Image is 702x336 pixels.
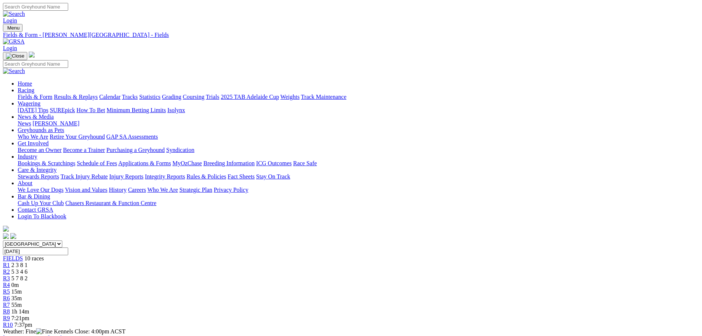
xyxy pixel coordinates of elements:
a: News [18,120,31,127]
span: FIELDS [3,255,23,261]
a: SUREpick [50,107,75,113]
a: Integrity Reports [145,173,185,180]
span: 2 3 8 1 [11,262,28,268]
img: Fine [36,328,52,335]
a: Who We Are [147,187,178,193]
input: Select date [3,247,68,255]
div: Fields & Form - [PERSON_NAME][GEOGRAPHIC_DATA] - Fields [3,32,699,38]
a: Home [18,80,32,87]
div: Industry [18,160,699,167]
span: 0m [11,282,19,288]
a: Track Injury Rebate [60,173,108,180]
a: Fields & Form [18,94,52,100]
a: Vision and Values [65,187,107,193]
a: Get Involved [18,140,49,146]
a: Bookings & Scratchings [18,160,75,166]
a: Schedule of Fees [77,160,117,166]
div: Care & Integrity [18,173,699,180]
a: R6 [3,295,10,301]
a: We Love Our Dogs [18,187,63,193]
span: 10 races [24,255,44,261]
a: Results & Replays [54,94,98,100]
div: Greyhounds as Pets [18,134,699,140]
img: Search [3,11,25,17]
img: Search [3,68,25,75]
span: 55m [11,302,22,308]
a: Cash Up Your Club [18,200,64,206]
span: 15m [11,288,22,295]
a: Strategic Plan [179,187,212,193]
span: 1h 14m [11,308,29,315]
div: Bar & Dining [18,200,699,207]
a: Rules & Policies [186,173,226,180]
a: Care & Integrity [18,167,57,173]
a: R7 [3,302,10,308]
span: 7:37pm [14,322,32,328]
span: Menu [7,25,20,31]
a: R10 [3,322,13,328]
input: Search [3,60,68,68]
a: Applications & Forms [118,160,171,166]
a: Stewards Reports [18,173,59,180]
div: Racing [18,94,699,100]
a: MyOzChase [172,160,202,166]
a: Coursing [183,94,205,100]
a: Become a Trainer [63,147,105,153]
a: Minimum Betting Limits [106,107,166,113]
a: Stay On Track [256,173,290,180]
a: Become an Owner [18,147,62,153]
button: Toggle navigation [3,24,22,32]
a: Purchasing a Greyhound [106,147,165,153]
a: Wagering [18,100,41,107]
a: Greyhounds as Pets [18,127,64,133]
a: Racing [18,87,34,93]
a: Chasers Restaurant & Function Centre [65,200,156,206]
a: Calendar [99,94,121,100]
a: ICG Outcomes [256,160,291,166]
img: twitter.svg [10,233,16,239]
a: Tracks [122,94,138,100]
a: Retire Your Greyhound [50,134,105,140]
a: Contact GRSA [18,207,53,213]
div: News & Media [18,120,699,127]
a: Industry [18,153,37,160]
a: News & Media [18,114,54,120]
img: logo-grsa-white.png [29,52,35,58]
a: Login [3,17,17,24]
a: Who We Are [18,134,48,140]
input: Search [3,3,68,11]
a: R1 [3,262,10,268]
a: GAP SA Assessments [106,134,158,140]
a: Privacy Policy [214,187,248,193]
a: R3 [3,275,10,281]
span: R9 [3,315,10,321]
div: About [18,187,699,193]
a: Login To Blackbook [18,213,66,219]
img: logo-grsa-white.png [3,226,9,232]
a: About [18,180,32,186]
a: R2 [3,269,10,275]
span: Kennels Close: 4:00pm ACST [54,328,125,335]
img: Close [6,53,24,59]
img: facebook.svg [3,233,9,239]
a: Injury Reports [109,173,143,180]
span: R4 [3,282,10,288]
a: Careers [128,187,146,193]
div: Wagering [18,107,699,114]
a: [DATE] Tips [18,107,48,113]
span: 7:21pm [11,315,29,321]
a: R8 [3,308,10,315]
a: Fact Sheets [228,173,255,180]
a: [PERSON_NAME] [32,120,79,127]
a: How To Bet [77,107,105,113]
a: History [109,187,126,193]
a: Track Maintenance [301,94,346,100]
a: Grading [162,94,181,100]
a: Syndication [166,147,194,153]
a: Breeding Information [203,160,255,166]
